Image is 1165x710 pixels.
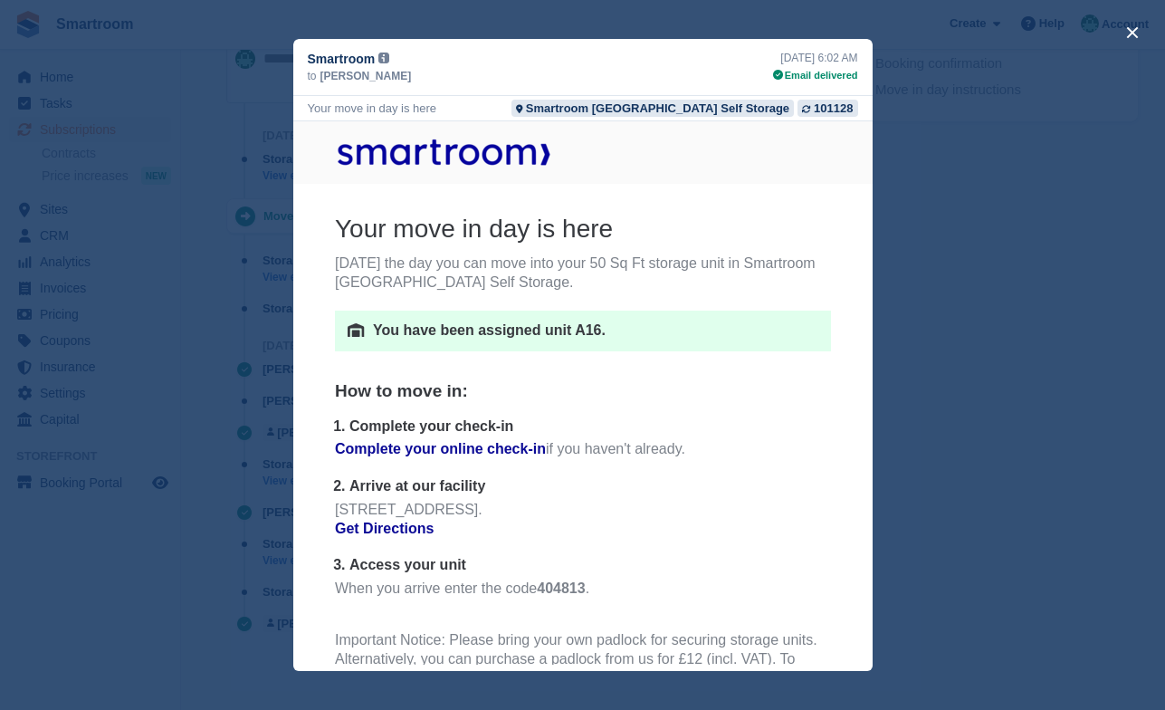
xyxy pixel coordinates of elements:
[80,200,525,219] p: You have been assigned unit A16.
[42,510,538,623] div: Important Notice: Please bring your own padlock for securing storage units. Alternatively, you ca...
[42,379,538,398] div: [STREET_ADDRESS].
[814,100,853,117] div: 101128
[511,100,794,117] a: Smartroom [GEOGRAPHIC_DATA] Self Storage
[1118,18,1147,47] button: close
[378,53,389,63] img: icon-info-grey-7440780725fd019a000dd9b08b2336e03edf1995a4989e88bcd33f0948082b44.svg
[308,68,317,84] span: to
[42,259,538,282] h5: How to move in:
[42,319,538,356] p: if you haven't already.
[797,100,857,117] a: 101128
[42,15,259,48] img: Smartroom Logo
[244,459,291,475] b: 404813
[526,100,789,117] div: Smartroom [GEOGRAPHIC_DATA] Self Storage
[42,399,140,415] a: Get Directions
[773,50,858,66] div: [DATE] 6:02 AM
[320,68,412,84] span: [PERSON_NAME]
[42,458,538,495] p: When you arrive enter the code .
[56,435,538,454] p: Access your unit
[773,68,858,83] div: Email delivered
[42,320,253,335] a: Complete your online check-in
[54,202,72,216] img: unit-icon-4d0f24e8a8d05ce1744990f234e9874851be716344c385a2e4b7f33b222dedbf.png
[42,133,538,171] p: [DATE] the day you can move into your 50 Sq Ft storage unit in Smartroom [GEOGRAPHIC_DATA] Self S...
[56,296,538,315] p: Complete your check-in
[42,91,538,124] h3: Your move in day is here
[308,50,376,68] span: Smartroom
[308,100,437,117] div: Your move in day is here
[56,356,538,375] p: Arrive at our facility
